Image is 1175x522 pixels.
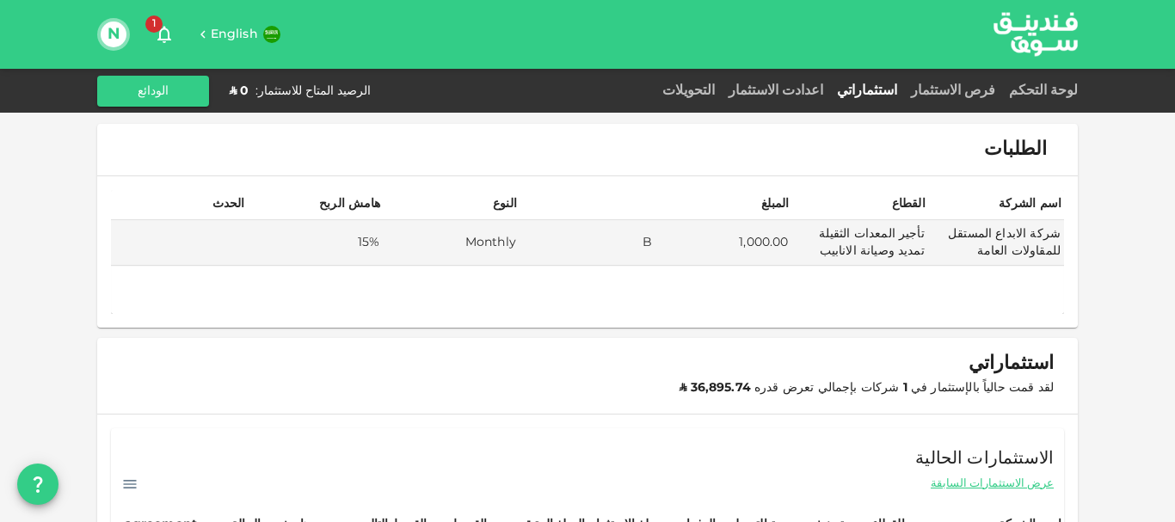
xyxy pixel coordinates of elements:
td: B [520,220,655,266]
a: لوحة التحكم [1002,84,1078,97]
a: اعدادت الاستثمار [722,84,830,97]
span: الطلبات [984,138,1047,162]
a: logo [994,1,1078,67]
button: 1 [147,17,181,52]
td: تأجير المعدات الثقيلة تمديد وصيانة الانابيب [791,220,927,266]
td: Monthly [384,220,520,266]
td: 1,000.00 [655,220,791,266]
span: 1 [145,15,163,33]
div: النوع [491,193,517,214]
span: لقد قمت حالياً بالإستثمار في شركات بإجمالي تعرض قدره [680,382,1054,394]
button: N [101,21,126,47]
strong: 1 [903,382,907,394]
span: استثماراتي [969,352,1054,376]
img: flag-sa.b9a346574cdc8950dd34b50780441f57.svg [263,26,280,43]
button: question [17,464,58,505]
span: عرض الاستثمارات السابقة [931,476,1054,492]
td: 15% [247,220,383,266]
div: هامش الربح [319,193,381,214]
a: استثماراتي [830,84,904,97]
div: الرصيد المتاح للاستثمار : [255,83,371,100]
div: المبلغ [761,193,790,214]
span: الاستثمارات الحالية [915,445,1054,473]
span: English [211,28,258,40]
a: التحويلات [655,84,722,97]
a: فرص الاستثمار [904,84,1002,97]
button: الودائع [97,76,209,107]
td: شركة الابداع المستقل للمقاولات العامة [928,220,1064,266]
strong: ʢ 36,895.74 [680,382,751,394]
div: ʢ 0 [230,83,249,100]
div: القطاع [892,193,926,214]
img: logo [971,1,1100,67]
div: اسم الشركة [999,193,1062,214]
div: الحدث [212,193,245,214]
